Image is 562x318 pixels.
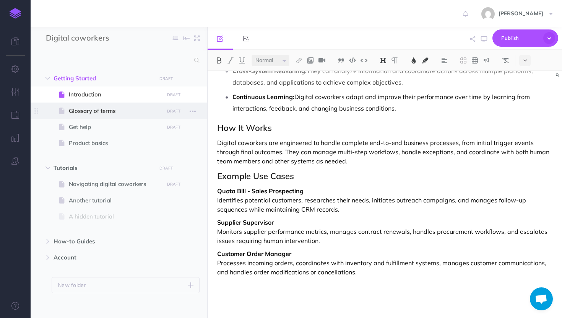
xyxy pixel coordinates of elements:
span: Publish [501,32,539,44]
img: Link button [296,57,302,64]
a: Open chat [530,287,553,310]
span: How-to Guides [54,237,152,246]
img: Italic button [227,57,234,64]
img: logo-mark.svg [10,8,21,19]
img: Alignment dropdown menu button [441,57,448,64]
span: Product basics [69,139,161,148]
img: Paragraph button [391,57,398,64]
button: DRAFT [164,107,183,116]
img: Blockquote button [338,57,344,64]
span: Introduction [69,90,161,99]
p: New folder [58,281,86,289]
span: [PERSON_NAME] [495,10,547,17]
button: DRAFT [157,164,176,173]
img: Add video button [318,57,325,64]
small: DRAFT [159,166,173,171]
span: Get help [69,122,161,132]
img: 58e60416af45c89b35c9d831f570759b.jpg [481,7,495,21]
button: DRAFT [164,90,183,99]
img: Create table button [471,57,478,64]
img: Add image button [307,57,314,64]
span: Tutorials [54,163,152,173]
img: Clear styles button [502,57,509,64]
button: Publish [492,29,558,47]
img: Headings dropdown button [380,57,387,64]
span: Glossary of terms [69,106,161,116]
h2: Example Use Cases [217,171,552,181]
p: Monitors supplier performance metrics, manages contract renewals, handles procurement workflows, ... [217,218,552,245]
span: Another tutorial [69,196,161,205]
button: DRAFT [157,74,176,83]
img: Code block button [349,57,356,63]
img: Underline button [239,57,245,64]
small: DRAFT [167,109,180,114]
small: DRAFT [159,76,173,81]
strong: Supplier Supervisor [217,219,274,226]
img: Bold button [216,57,223,64]
strong: Quota Bill - Sales Prospecting [217,187,304,195]
strong: Continuous Learning: [232,93,294,101]
span: Account [54,253,152,262]
button: New folder [52,277,200,293]
small: DRAFT [167,92,180,97]
small: DRAFT [167,182,180,187]
strong: Cross-System Reasoning: [232,67,307,75]
img: Text color button [410,57,417,64]
input: Documentation Name [46,33,136,44]
img: Text background color button [422,57,429,64]
p: Identifies potential customers, researches their needs, initiates outreach campaigns, and manages... [217,186,552,214]
span: Navigating digital coworkers [69,179,161,189]
h2: How It Works [217,123,552,132]
strong: Customer Order Manager [217,250,291,258]
p: Digital coworkers are engineered to handle complete end-to-end business processes, from initial t... [217,138,552,166]
p: They can analyze information and coordinate actions across multiple platforms, databases, and app... [232,65,552,88]
input: Search [46,54,190,67]
button: DRAFT [164,123,183,132]
p: Digital coworkers adapt and improve their performance over time by learning from interactions, fe... [232,91,552,114]
span: A hidden tutorial [69,212,161,221]
span: Getting Started [54,74,152,83]
img: Callout dropdown menu button [483,57,490,64]
img: Inline code button [361,57,367,63]
small: DRAFT [167,125,180,130]
p: Processes incoming orders, coordinates with inventory and fulfillment systems, manages customer c... [217,249,552,277]
button: DRAFT [164,180,183,189]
